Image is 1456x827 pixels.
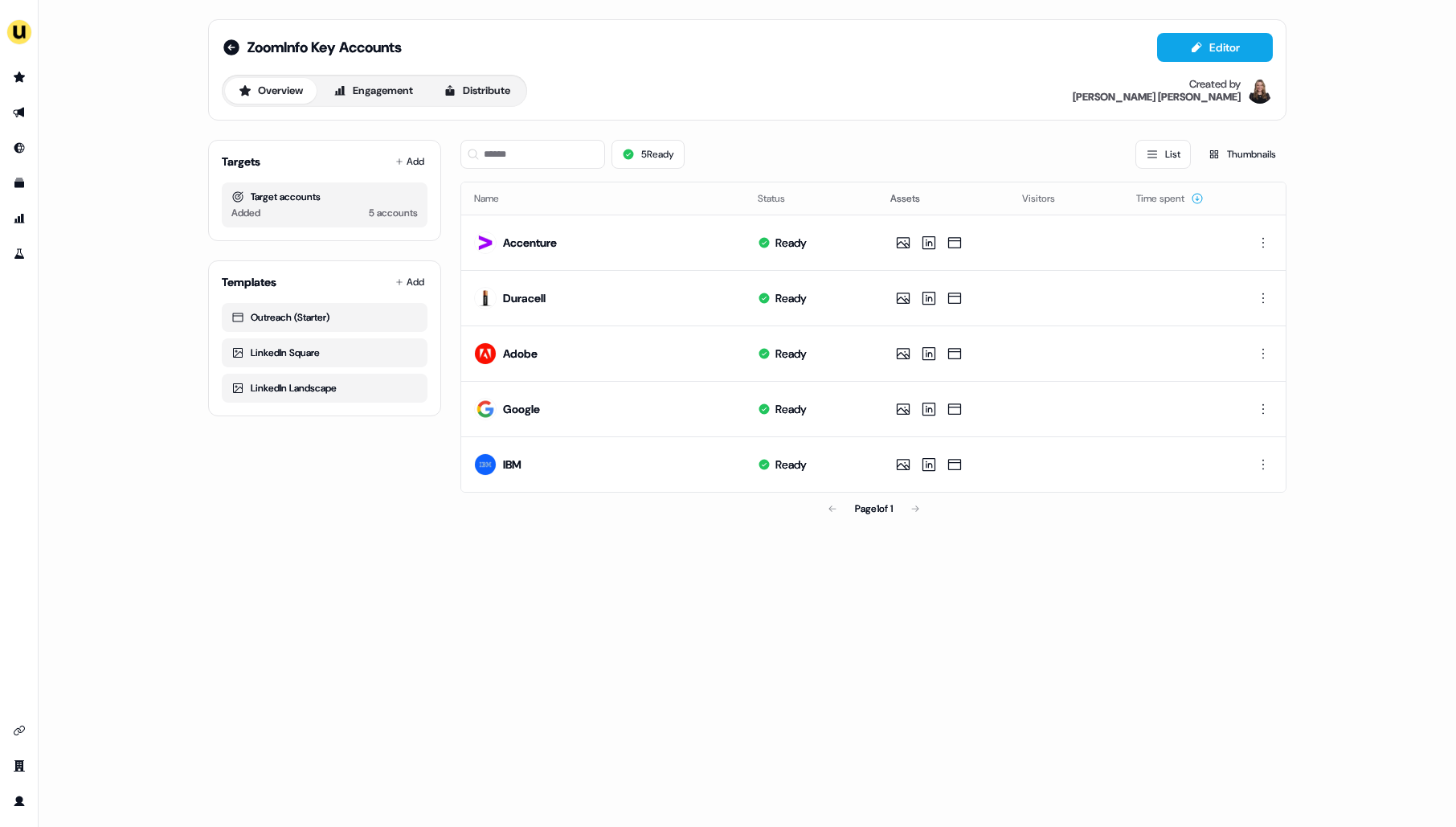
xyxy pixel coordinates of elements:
button: Name [474,184,518,213]
button: Editor [1157,33,1273,62]
div: Added [231,205,260,221]
div: Accenture [503,235,557,251]
div: Adobe [503,346,538,362]
div: Ready [775,456,807,473]
div: LinkedIn Square [231,345,418,361]
div: Ready [775,235,807,251]
a: Go to profile [6,788,32,814]
button: Thumbnails [1197,140,1286,169]
button: Visitors [1022,184,1074,213]
div: Targets [222,154,260,170]
button: Engagement [320,78,427,104]
div: Duracell [503,290,546,306]
span: ZoomInfo Key Accounts [247,38,402,57]
div: IBM [503,456,521,473]
button: Add [392,271,427,293]
a: Editor [1157,41,1273,58]
div: [PERSON_NAME] [PERSON_NAME] [1073,91,1241,104]
button: Status [758,184,804,213]
div: Ready [775,401,807,417]
div: Page 1 of 1 [855,501,893,517]
button: Add [392,150,427,173]
button: Time spent [1136,184,1204,213]
a: Go to templates [6,170,32,196]
div: LinkedIn Landscape [231,380,418,396]
button: 5Ready [611,140,685,169]
div: Ready [775,290,807,306]
th: Assets [877,182,1010,215]
div: Google [503,401,540,417]
div: Target accounts [231,189,418,205]
div: Outreach (Starter) [231,309,418,325]
img: Geneviève [1247,78,1273,104]
button: Distribute [430,78,524,104]
a: Go to attribution [6,206,32,231]
a: Go to outbound experience [6,100,32,125]
div: Templates [222,274,276,290]
button: Overview [225,78,317,104]
button: List [1135,140,1191,169]
a: Go to integrations [6,718,32,743]
div: Ready [775,346,807,362]
a: Go to prospects [6,64,32,90]
div: Created by [1189,78,1241,91]
div: 5 accounts [369,205,418,221]
a: Go to team [6,753,32,779]
a: Go to experiments [6,241,32,267]
a: Go to Inbound [6,135,32,161]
